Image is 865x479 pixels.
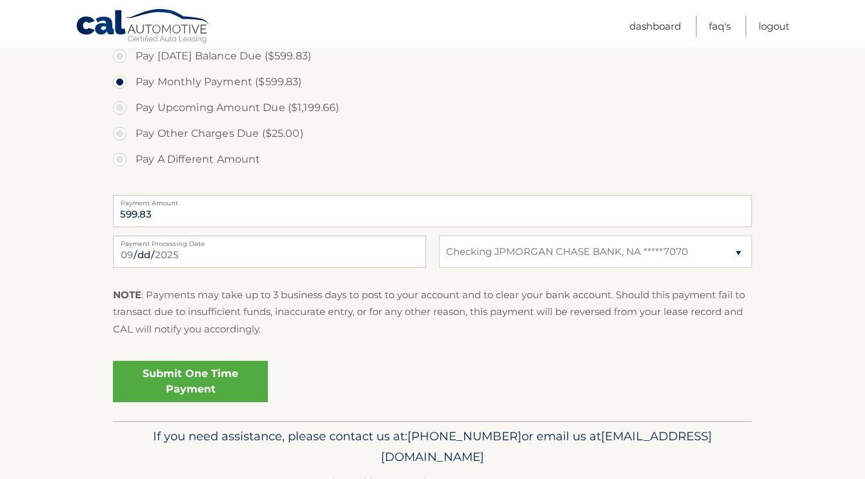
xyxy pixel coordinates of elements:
[121,426,744,467] p: If you need assistance, please contact us at: or email us at
[113,236,426,268] input: Payment Date
[709,15,731,37] a: FAQ's
[113,361,268,402] a: Submit One Time Payment
[758,15,789,37] a: Logout
[113,43,752,69] label: Pay [DATE] Balance Due ($599.83)
[113,147,752,172] label: Pay A Different Amount
[113,287,752,338] p: : Payments may take up to 3 business days to post to your account and to clear your bank account....
[629,15,681,37] a: Dashboard
[407,429,522,443] span: [PHONE_NUMBER]
[113,195,752,205] label: Payment Amount
[113,95,752,121] label: Pay Upcoming Amount Due ($1,199.66)
[113,121,752,147] label: Pay Other Charges Due ($25.00)
[113,69,752,95] label: Pay Monthly Payment ($599.83)
[113,289,141,301] strong: NOTE
[113,195,752,227] input: Payment Amount
[113,236,426,246] label: Payment Processing Date
[76,8,211,46] a: Cal Automotive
